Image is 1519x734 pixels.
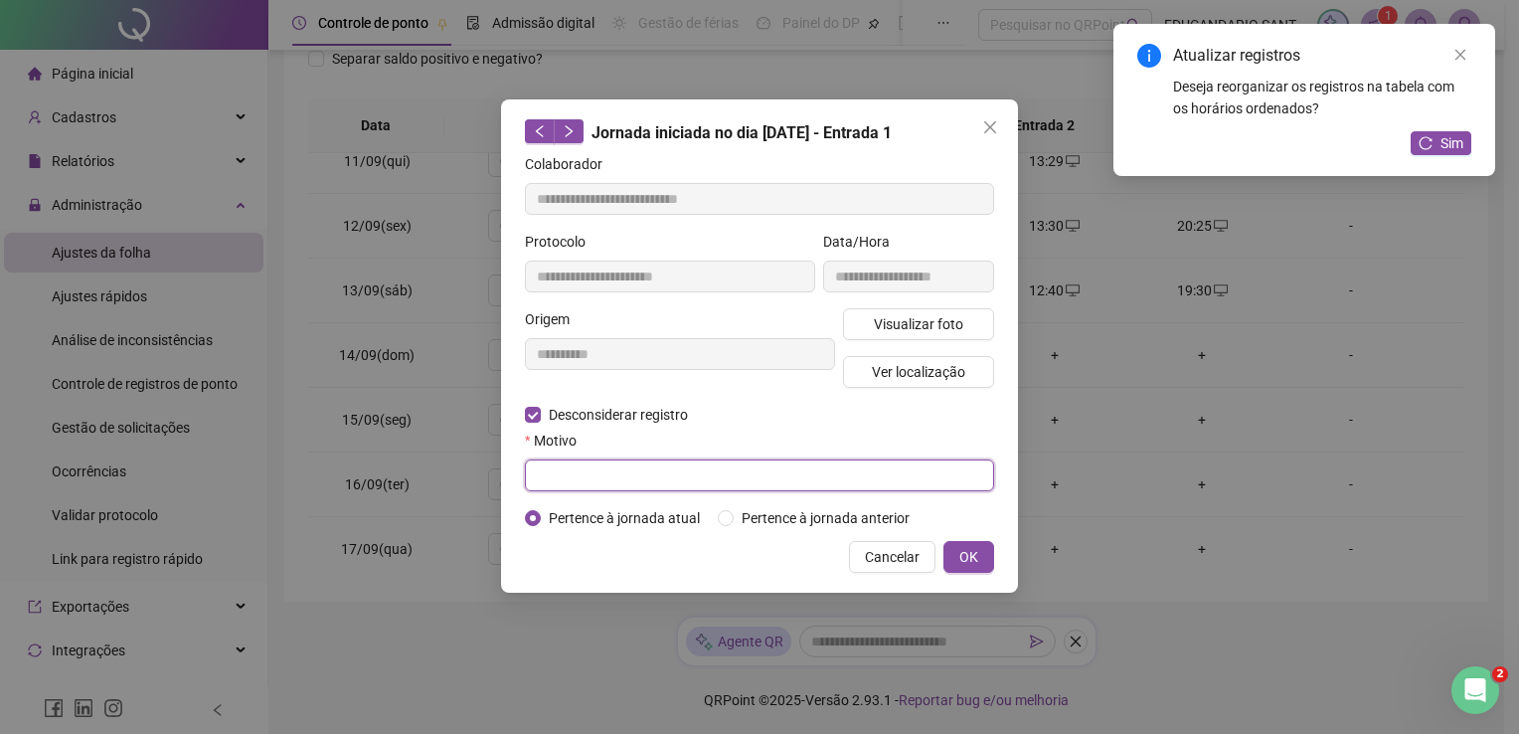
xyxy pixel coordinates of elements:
span: close [1453,48,1467,62]
button: Sim [1411,131,1471,155]
label: Motivo [525,430,590,452]
button: Cancelar [849,541,935,573]
iframe: Intercom live chat [1451,666,1499,714]
span: Cancelar [865,546,920,568]
span: Visualizar foto [874,313,963,335]
span: OK [959,546,978,568]
div: Jornada iniciada no dia [DATE] - Entrada 1 [525,119,994,145]
button: left [525,119,555,143]
span: Ver localização [872,361,965,383]
label: Data/Hora [823,231,903,253]
button: Close [974,111,1006,143]
button: right [554,119,584,143]
span: Pertence à jornada anterior [734,507,918,529]
span: info-circle [1137,44,1161,68]
label: Protocolo [525,231,598,253]
span: right [562,124,576,138]
span: close [982,119,998,135]
span: left [533,124,547,138]
span: Sim [1440,132,1463,154]
button: Visualizar foto [843,308,994,340]
label: Origem [525,308,583,330]
span: Desconsiderar registro [541,404,696,426]
a: Close [1449,44,1471,66]
div: Atualizar registros [1173,44,1471,68]
button: OK [943,541,994,573]
span: reload [1419,136,1433,150]
span: Pertence à jornada atual [541,507,708,529]
div: Deseja reorganizar os registros na tabela com os horários ordenados? [1173,76,1471,119]
label: Colaborador [525,153,615,175]
span: 2 [1492,666,1508,682]
button: Ver localização [843,356,994,388]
